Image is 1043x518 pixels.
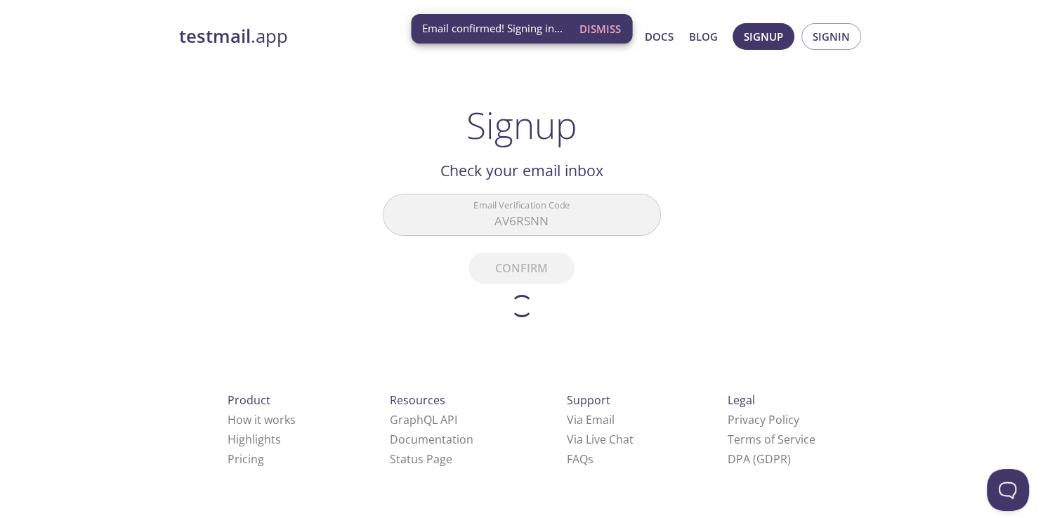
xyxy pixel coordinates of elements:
span: Signin [813,27,850,46]
span: Product [228,392,270,408]
span: Dismiss [579,20,621,38]
button: Dismiss [574,15,627,42]
a: Documentation [390,432,473,447]
button: Signup [733,23,794,50]
a: Terms of Service [728,432,815,447]
a: Pricing [228,451,264,467]
a: Status Page [390,451,452,467]
a: Blog [689,27,718,46]
a: DPA (GDPR) [728,451,791,467]
span: Legal [728,392,755,408]
a: Docs [645,27,674,46]
a: testmail.app [179,25,509,48]
strong: testmail [179,24,251,48]
h2: Check your email inbox [383,159,661,182]
button: Signin [801,23,861,50]
a: FAQ [567,451,593,467]
iframe: Help Scout Beacon - Open [987,469,1029,511]
h1: Signup [466,104,577,146]
a: GraphQL API [390,412,457,427]
span: s [588,451,593,467]
a: Highlights [228,432,281,447]
span: Resources [390,392,445,408]
a: Via Live Chat [567,432,634,447]
span: Email confirmed! Signing in... [422,21,563,36]
a: How it works [228,412,296,427]
span: Signup [744,27,783,46]
a: Via Email [567,412,615,427]
a: Privacy Policy [728,412,799,427]
span: Support [567,392,610,408]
